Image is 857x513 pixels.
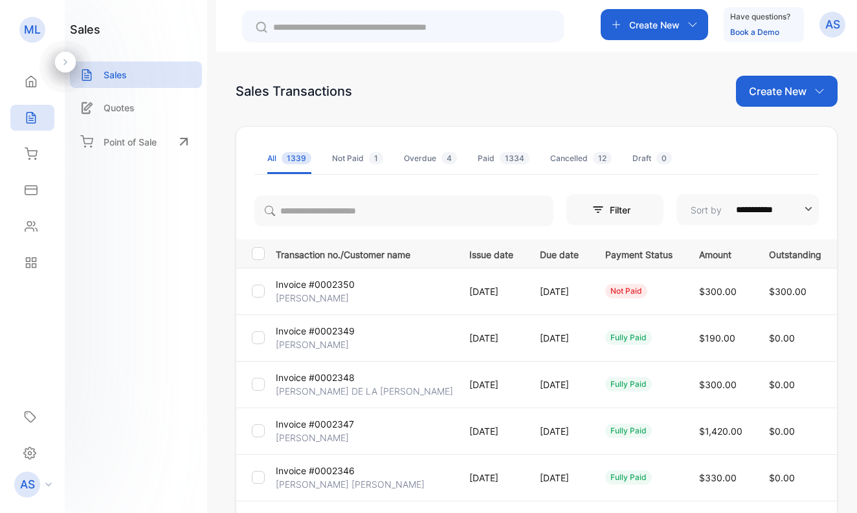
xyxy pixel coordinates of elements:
span: $300.00 [769,286,807,297]
span: 0 [656,152,672,164]
p: Invoice #0002346 [276,464,355,477]
p: [DATE] [540,471,579,485]
p: AS [825,16,840,33]
p: [PERSON_NAME] DE LA [PERSON_NAME] [276,384,453,398]
p: [PERSON_NAME] [276,431,349,444]
p: AS [20,476,35,493]
a: Quotes [70,94,202,121]
a: Book a Demo [730,27,779,37]
p: Payment Status [605,245,673,261]
button: Create New [601,9,708,40]
p: Invoice #0002348 [276,371,355,384]
span: $300.00 [699,286,737,297]
span: $300.00 [699,379,737,390]
div: Sales Transactions [236,82,352,101]
p: [PERSON_NAME] [276,338,349,351]
div: fully paid [605,470,652,485]
p: Create New [629,18,680,32]
span: 12 [593,152,612,164]
p: Invoice #0002350 [276,278,355,291]
p: [PERSON_NAME] [PERSON_NAME] [276,477,425,491]
p: [DATE] [540,331,579,345]
span: 1339 [282,152,311,164]
button: Create New [736,76,838,107]
div: Draft [632,153,672,164]
p: Invoice #0002347 [276,417,354,431]
button: AS [819,9,845,40]
span: $0.00 [769,333,795,344]
p: [DATE] [469,424,513,438]
div: Paid [478,153,529,164]
p: [DATE] [540,424,579,438]
div: not paid [605,284,647,298]
button: Sort by [676,194,819,225]
p: [PERSON_NAME] [276,291,349,305]
p: [DATE] [469,378,513,391]
p: Sort by [691,203,722,217]
span: $0.00 [769,426,795,437]
div: fully paid [605,377,652,391]
p: [DATE] [469,471,513,485]
p: Create New [749,83,807,99]
div: All [267,153,311,164]
div: fully paid [605,424,652,438]
p: Sales [104,68,127,82]
span: $0.00 [769,379,795,390]
p: Issue date [469,245,513,261]
p: Invoice #0002349 [276,324,355,338]
p: Outstanding [769,245,821,261]
span: 4 [441,152,457,164]
p: Quotes [104,101,135,115]
span: $1,420.00 [699,426,742,437]
span: $330.00 [699,472,737,483]
p: Point of Sale [104,135,157,149]
p: [DATE] [540,285,579,298]
span: 1334 [500,152,529,164]
span: $0.00 [769,472,795,483]
div: Cancelled [550,153,612,164]
h1: sales [70,21,100,38]
div: fully paid [605,331,652,345]
p: Due date [540,245,579,261]
div: Not Paid [332,153,383,164]
a: Point of Sale [70,127,202,156]
p: [DATE] [540,378,579,391]
p: Transaction no./Customer name [276,245,453,261]
span: 1 [369,152,383,164]
p: Amount [699,245,742,261]
p: Have questions? [730,10,790,23]
iframe: LiveChat chat widget [803,459,857,513]
a: Sales [70,61,202,88]
p: [DATE] [469,285,513,298]
div: Overdue [404,153,457,164]
span: $190.00 [699,333,735,344]
p: [DATE] [469,331,513,345]
p: ML [24,21,41,38]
